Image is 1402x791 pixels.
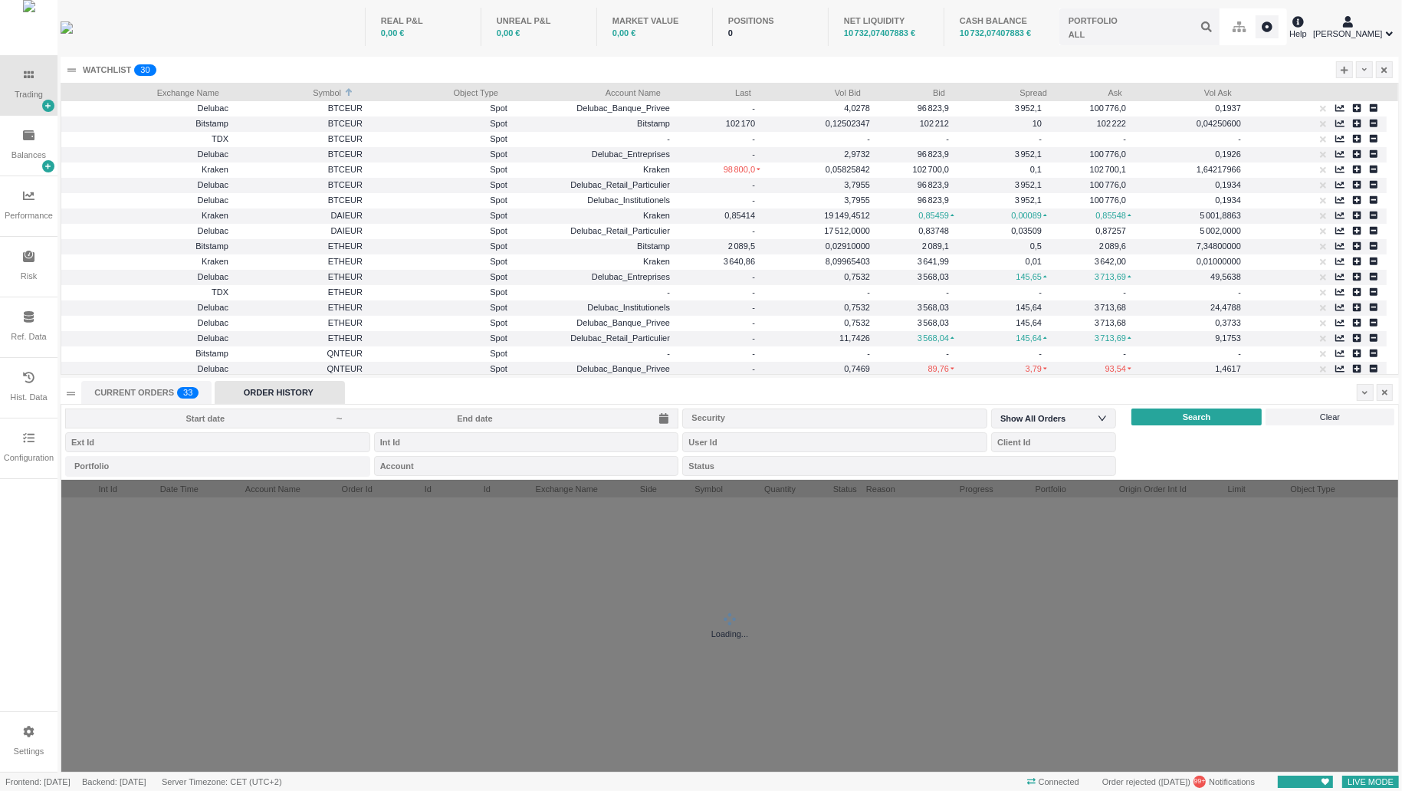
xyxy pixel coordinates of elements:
span: 3 641,99 [918,257,954,266]
span: Ask [1056,84,1122,99]
div: Loading... [61,480,1398,772]
span: TDX [212,287,228,297]
div: CASH BALANCE [960,15,1044,28]
span: QNTEUR [238,360,363,378]
span: - [752,303,760,312]
span: Spot [372,161,507,179]
span: Delubac [198,180,228,189]
input: Ext Id [65,432,370,452]
span: 2 089,1 [922,241,954,251]
span: 3,7955 [844,180,870,189]
div: Configuration [4,451,54,464]
span: 0,1926 [1215,149,1241,159]
span: Spot [372,314,507,332]
span: Bitstamp [195,119,228,128]
span: 0,1 [1030,165,1047,174]
span: 0,01000000 [1197,257,1241,266]
span: Kraken [202,257,228,266]
span: ~ [337,412,344,425]
span: 102 170 [726,119,760,128]
span: 2 089,6 [1099,241,1131,251]
div: MARKET VALUE [612,15,697,28]
span: 0,85414 [724,211,760,220]
span: 0,7532 [844,303,870,312]
div: Ref. Data [11,330,46,343]
img: wyden_logotype_blue.svg [61,21,73,34]
span: Bitstamp [195,349,228,358]
span: Kraken [643,257,670,266]
span: - [1123,287,1131,297]
span: 4,0278 [844,103,870,113]
div: ORDER HISTORY [215,381,345,404]
span: 10 [1033,119,1047,128]
span: Spot [372,299,507,317]
span: Delubac [198,303,228,312]
span: 96 823,9 [918,180,954,189]
input: End date [344,412,606,425]
span: Bitstamp [195,241,228,251]
span: Delubac_Retail_Particulier [570,333,670,343]
span: Last [679,84,751,99]
span: Spread [964,84,1047,99]
span: Search [1183,411,1211,424]
span: - [1238,287,1241,297]
span: 3 568,04 [918,333,954,343]
span: Vol Bid [770,84,861,99]
span: - [667,287,670,297]
span: 3 640,86 [724,257,760,266]
span: - [667,349,670,358]
p: 3 [183,387,188,402]
span: ( ) [1156,777,1190,786]
span: BTCEUR [238,100,363,117]
div: NET LIQUIDITY [844,15,928,28]
span: Delubac_Entreprises [592,272,670,281]
div: REAL P&L [381,15,465,28]
div: Security [691,410,971,425]
span: 3 642,00 [1095,257,1131,266]
span: - [752,272,760,281]
span: - [752,364,760,373]
span: Delubac [198,333,228,343]
span: 0,7532 [844,272,870,281]
span: 0,1937 [1215,103,1241,113]
span: 3 568,03 [918,303,954,312]
span: Spot [372,207,507,225]
span: 100 776,0 [1090,180,1131,189]
div: Trading [15,88,43,101]
span: ETHEUR [238,330,363,347]
span: 100 776,0 [1090,103,1131,113]
span: 0,12502347 [826,119,870,128]
span: Delubac [198,226,228,235]
span: DAIEUR [238,207,363,225]
span: Spot [372,176,507,194]
span: 0,05825842 [826,165,870,174]
div: Status [688,458,1100,474]
div: Performance [5,209,53,222]
span: 17 512,0000 [824,226,870,235]
span: Kraken [643,165,670,174]
span: 0,5 [1030,241,1047,251]
div: CURRENT ORDERS [81,381,212,404]
span: Spot [372,360,507,378]
span: - [752,349,760,358]
span: 0,1934 [1215,180,1241,189]
span: 9,1753 [1215,333,1241,343]
span: 0,02910000 [826,241,870,251]
div: PORTFOLIO [1069,15,1118,28]
div: Hist. Data [10,391,47,404]
span: 102 700,1 [1090,165,1131,174]
div: Account [380,458,663,474]
span: 102 212 [920,119,954,128]
span: Spot [372,100,507,117]
span: - [1123,349,1131,358]
span: 0,04250600 [1197,119,1241,128]
span: BTCEUR [238,115,363,133]
span: Delubac [198,103,228,113]
span: 0,85548 [1095,211,1131,220]
span: Clear [1320,411,1340,424]
span: 102 700,0 [913,165,954,174]
span: Delubac [198,272,228,281]
div: Balances [11,149,46,162]
p: 3 [140,64,145,80]
span: Delubac_Institutionels [587,303,670,312]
